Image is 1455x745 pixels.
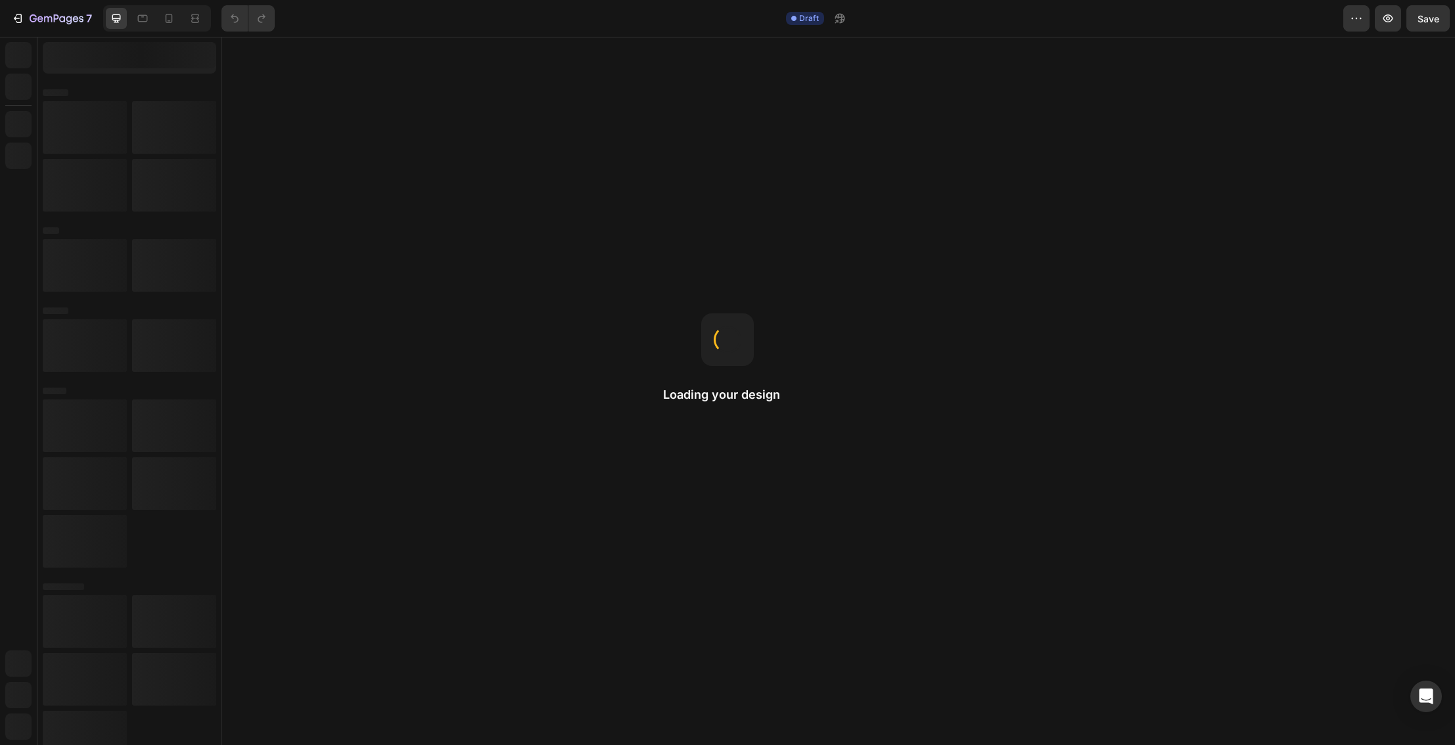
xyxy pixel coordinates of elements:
span: Save [1418,13,1439,24]
div: Open Intercom Messenger [1410,681,1442,712]
p: 7 [86,11,92,26]
button: 7 [5,5,98,32]
button: Save [1406,5,1450,32]
span: Draft [799,12,819,24]
div: Undo/Redo [221,5,275,32]
h2: Loading your design [663,387,792,403]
